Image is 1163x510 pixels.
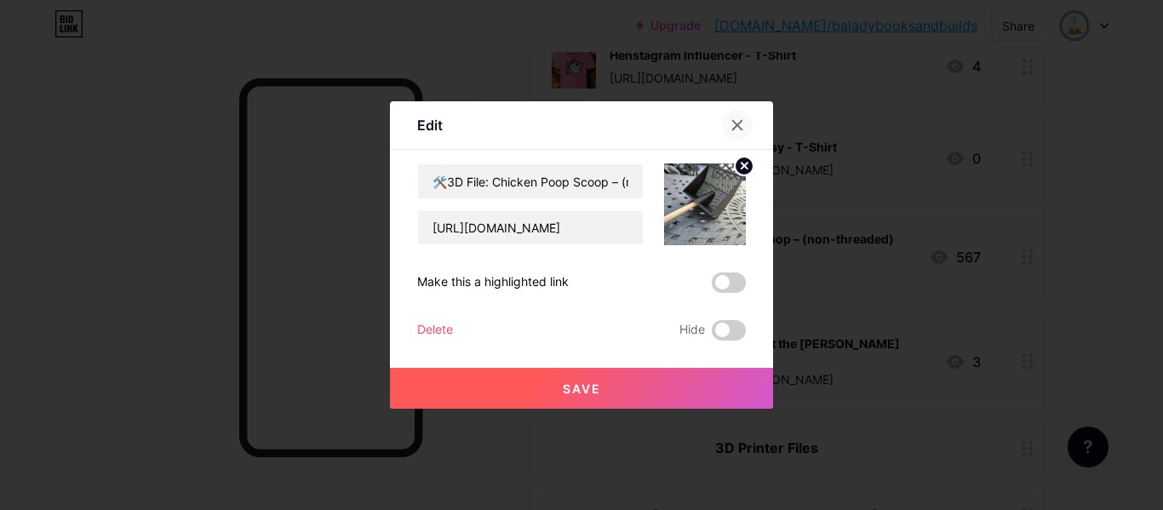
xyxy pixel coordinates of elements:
div: Edit [417,115,443,135]
span: Save [563,381,601,396]
input: Title [418,164,643,198]
input: URL [418,210,643,244]
button: Save [390,368,773,409]
div: Delete [417,320,453,341]
div: Make this a highlighted link [417,272,569,293]
img: link_thumbnail [664,163,746,245]
span: Hide [679,320,705,341]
